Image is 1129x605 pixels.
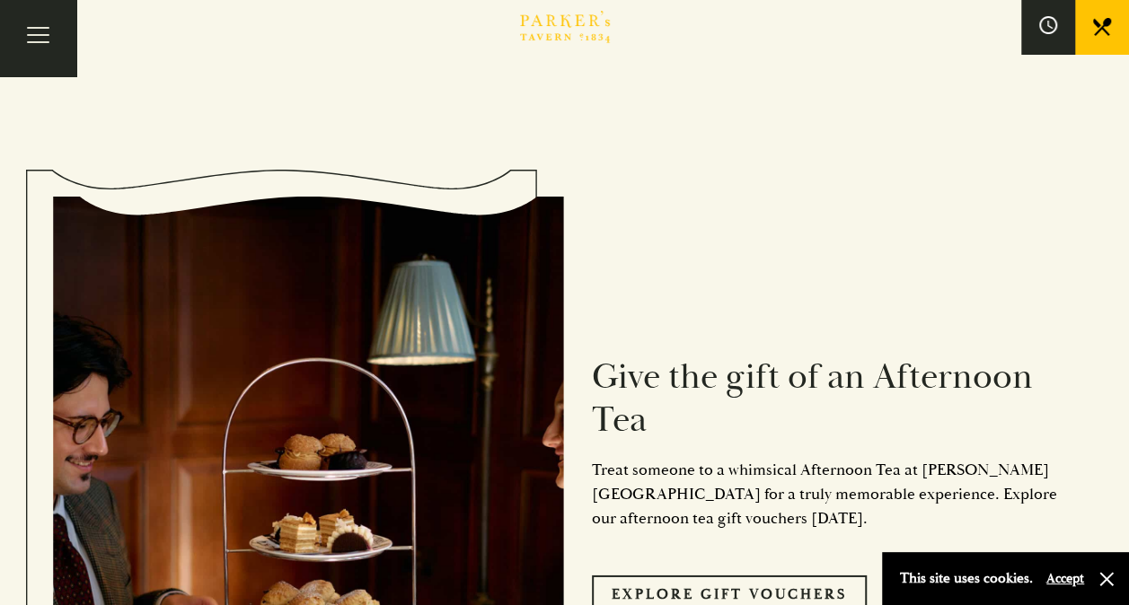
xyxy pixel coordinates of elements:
button: Accept [1046,570,1084,587]
button: Close and accept [1098,570,1116,588]
p: This site uses cookies. [900,566,1033,592]
h3: Give the gift of an Afternoon Tea [592,355,1077,442]
p: Treat someone to a whimsical Afternoon Tea at [PERSON_NAME][GEOGRAPHIC_DATA] for a truly memorabl... [592,458,1077,530]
